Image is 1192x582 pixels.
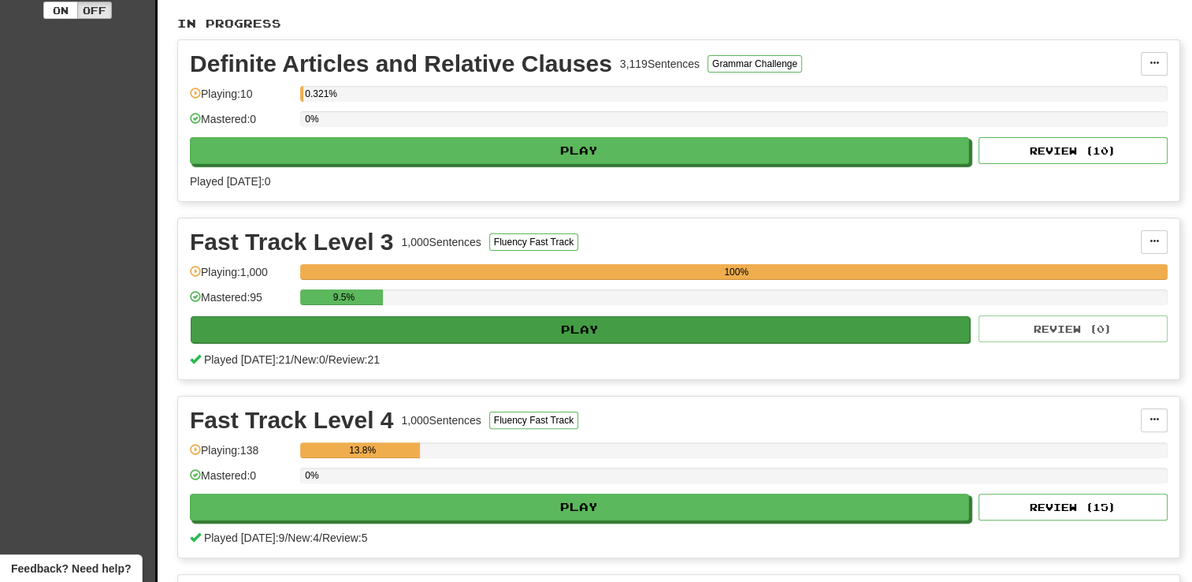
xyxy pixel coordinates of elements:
[288,532,319,544] span: New: 4
[402,234,481,250] div: 1,000 Sentences
[190,86,292,112] div: Playing: 10
[978,315,1168,342] button: Review (0)
[319,532,322,544] span: /
[191,316,970,343] button: Play
[978,494,1168,520] button: Review (15)
[402,412,481,428] div: 1,000 Sentences
[707,55,802,73] button: Grammar Challenge
[284,532,288,544] span: /
[190,230,394,254] div: Fast Track Level 3
[305,442,420,458] div: 13.8%
[291,353,294,366] span: /
[294,353,325,366] span: New: 0
[489,233,578,251] button: Fluency Fast Track
[190,442,292,468] div: Playing: 138
[190,111,292,137] div: Mastered: 0
[190,494,969,520] button: Play
[329,353,380,366] span: Review: 21
[190,52,612,76] div: Definite Articles and Relative Clauses
[978,137,1168,164] button: Review (10)
[305,289,382,305] div: 9.5%
[43,2,78,19] button: On
[322,532,368,544] span: Review: 5
[204,532,284,544] span: Played [DATE]: 9
[190,137,969,164] button: Play
[77,2,112,19] button: Off
[190,409,394,432] div: Fast Track Level 4
[190,468,292,494] div: Mastered: 0
[204,353,291,366] span: Played [DATE]: 21
[305,264,1168,280] div: 100%
[190,264,292,290] div: Playing: 1,000
[11,561,131,576] span: Open feedback widget
[325,353,329,366] span: /
[177,16,1180,32] p: In Progress
[190,175,270,188] span: Played [DATE]: 0
[620,56,700,72] div: 3,119 Sentences
[489,412,578,429] button: Fluency Fast Track
[190,289,292,315] div: Mastered: 95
